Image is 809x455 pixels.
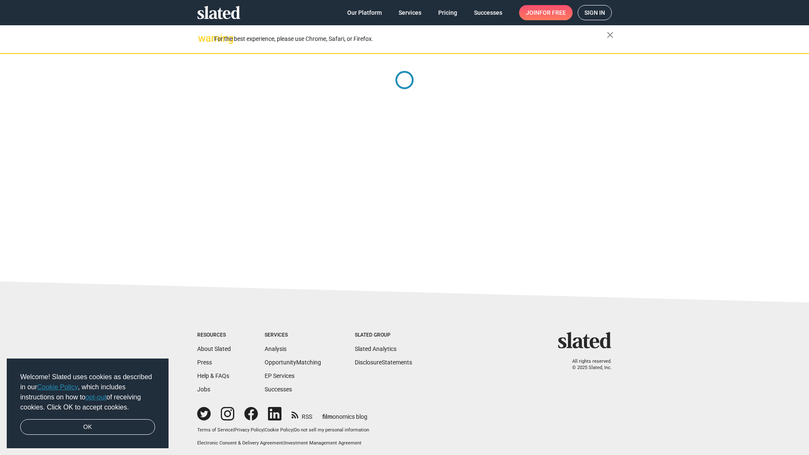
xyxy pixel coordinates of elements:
[438,5,457,20] span: Pricing
[265,372,295,379] a: EP Services
[292,408,312,421] a: RSS
[20,419,155,435] a: dismiss cookie message
[265,359,321,366] a: OpportunityMatching
[355,332,412,339] div: Slated Group
[197,359,212,366] a: Press
[263,427,265,433] span: |
[265,427,293,433] a: Cookie Policy
[539,5,566,20] span: for free
[322,406,367,421] a: filmonomics blog
[284,440,362,446] a: Investment Management Agreement
[474,5,502,20] span: Successes
[347,5,382,20] span: Our Platform
[467,5,509,20] a: Successes
[519,5,573,20] a: Joinfor free
[526,5,566,20] span: Join
[233,427,234,433] span: |
[198,33,208,43] mat-icon: warning
[399,5,421,20] span: Services
[265,386,292,393] a: Successes
[197,440,283,446] a: Electronic Consent & Delivery Agreement
[197,372,229,379] a: Help & FAQs
[265,332,321,339] div: Services
[293,427,294,433] span: |
[605,30,615,40] mat-icon: close
[7,359,169,449] div: cookieconsent
[283,440,284,446] span: |
[197,386,210,393] a: Jobs
[431,5,464,20] a: Pricing
[340,5,388,20] a: Our Platform
[197,345,231,352] a: About Slated
[355,359,412,366] a: DisclosureStatements
[294,427,369,434] button: Do not sell my personal information
[578,5,612,20] a: Sign in
[197,332,231,339] div: Resources
[20,372,155,412] span: Welcome! Slated uses cookies as described in our , which includes instructions on how to of recei...
[392,5,428,20] a: Services
[322,413,332,420] span: film
[584,5,605,20] span: Sign in
[214,33,607,45] div: For the best experience, please use Chrome, Safari, or Firefox.
[355,345,396,352] a: Slated Analytics
[563,359,612,371] p: All rights reserved. © 2025 Slated, Inc.
[234,427,263,433] a: Privacy Policy
[86,393,107,401] a: opt-out
[197,427,233,433] a: Terms of Service
[265,345,287,352] a: Analysis
[37,383,78,391] a: Cookie Policy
